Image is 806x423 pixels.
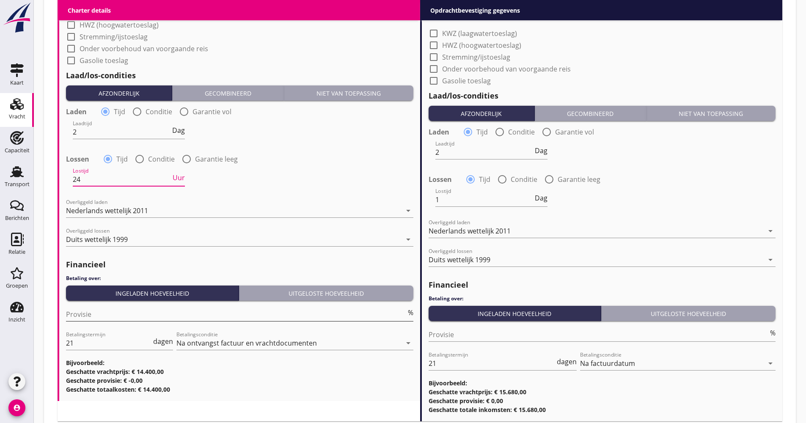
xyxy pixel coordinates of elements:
[116,155,128,163] label: Tijd
[403,206,413,216] i: arrow_drop_down
[66,308,406,321] input: Provisie
[73,125,171,139] input: Laadtijd
[429,379,776,387] h3: Bijvoorbeeld:
[66,155,89,163] strong: Lossen
[6,283,28,288] div: Groepen
[172,127,185,134] span: Dag
[601,306,776,321] button: Uitgeloste hoeveelheid
[66,236,128,243] div: Duits wettelijk 1999
[538,109,643,118] div: Gecombineerd
[8,249,25,255] div: Relatie
[66,275,413,282] h4: Betaling over:
[8,317,25,322] div: Inzicht
[69,289,235,298] div: Ingeladen hoeveelheid
[176,89,280,98] div: Gecombineerd
[429,8,443,15] div: IVTB
[646,106,776,121] button: Niet van toepassing
[558,175,600,184] label: Garantie leeg
[765,255,776,265] i: arrow_drop_down
[442,29,517,38] label: KWZ (laagwatertoeslag)
[5,181,30,187] div: Transport
[5,148,30,153] div: Capaciteit
[66,107,87,116] strong: Laden
[66,70,413,81] h2: Laad/los-condities
[432,309,598,318] div: Ingeladen hoeveelheid
[535,195,547,201] span: Dag
[193,107,231,116] label: Garantie vol
[80,9,154,17] label: KWZ (laagwatertoeslag)
[442,41,521,49] label: HWZ (hoogwatertoeslag)
[5,215,29,221] div: Berichten
[66,259,413,270] h2: Financieel
[429,387,776,396] h3: Geschatte vrachtprijs: € 15.680,00
[176,339,317,347] div: Na ontvangst factuur en vrachtdocumenten
[80,44,208,53] label: Onder voorbehoud van voorgaande reis
[508,128,535,136] label: Conditie
[650,109,772,118] div: Niet van toepassing
[429,256,490,264] div: Duits wettelijk 1999
[66,367,413,376] h3: Geschatte vrachtprijs: € 14.400,00
[442,77,491,85] label: Gasolie toeslag
[765,358,776,368] i: arrow_drop_down
[435,146,533,159] input: Laadtijd
[151,338,173,345] div: dagen
[429,128,449,136] strong: Laden
[429,279,776,291] h2: Financieel
[403,234,413,244] i: arrow_drop_down
[429,90,776,102] h2: Laad/los-condities
[429,295,776,302] h4: Betaling over:
[9,114,25,119] div: Vracht
[66,85,172,101] button: Afzonderlijk
[442,65,571,73] label: Onder voorbehoud van voorgaande reis
[80,56,128,65] label: Gasolie toeslag
[580,360,635,367] div: Na factuurdatum
[114,107,125,116] label: Tijd
[80,21,159,29] label: HWZ (hoogwatertoeslag)
[768,330,776,336] div: %
[66,358,413,367] h3: Bijvoorbeeld:
[535,147,547,154] span: Dag
[429,396,776,405] h3: Geschatte provisie: € 0,00
[429,106,535,121] button: Afzonderlijk
[242,289,410,298] div: Uitgeloste hoeveelheid
[80,33,148,41] label: Stremming/ijstoeslag
[284,85,413,101] button: Niet van toepassing
[765,226,776,236] i: arrow_drop_down
[69,89,168,98] div: Afzonderlijk
[172,85,284,101] button: Gecombineerd
[442,53,510,61] label: Stremming/ijstoeslag
[287,89,410,98] div: Niet van toepassing
[605,309,772,318] div: Uitgeloste hoeveelheid
[511,175,537,184] label: Conditie
[173,174,185,181] span: Uur
[429,227,511,235] div: Nederlands wettelijk 2011
[476,128,488,136] label: Tijd
[2,2,32,33] img: logo-small.a267ee39.svg
[429,175,452,184] strong: Lossen
[555,358,577,365] div: dagen
[148,155,175,163] label: Conditie
[146,107,172,116] label: Conditie
[66,207,148,214] div: Nederlands wettelijk 2011
[66,336,151,350] input: Betalingstermijn
[406,309,413,316] div: %
[479,175,490,184] label: Tijd
[66,385,413,394] h3: Geschatte totaalkosten: € 14.400,00
[535,106,646,121] button: Gecombineerd
[429,328,769,341] input: Provisie
[432,109,531,118] div: Afzonderlijk
[73,173,171,186] input: Lostijd
[66,376,413,385] h3: Geschatte provisie: € -0,00
[66,286,239,301] button: Ingeladen hoeveelheid
[435,193,533,206] input: Lostijd
[239,286,413,301] button: Uitgeloste hoeveelheid
[8,399,25,416] i: account_circle
[429,357,556,370] input: Betalingstermijn
[765,6,776,16] i: arrow_drop_down
[429,405,776,414] h3: Geschatte totale inkomsten: € 15.680,00
[429,306,602,321] button: Ingeladen hoeveelheid
[10,80,24,85] div: Kaart
[555,128,594,136] label: Garantie vol
[195,155,238,163] label: Garantie leeg
[403,338,413,348] i: arrow_drop_down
